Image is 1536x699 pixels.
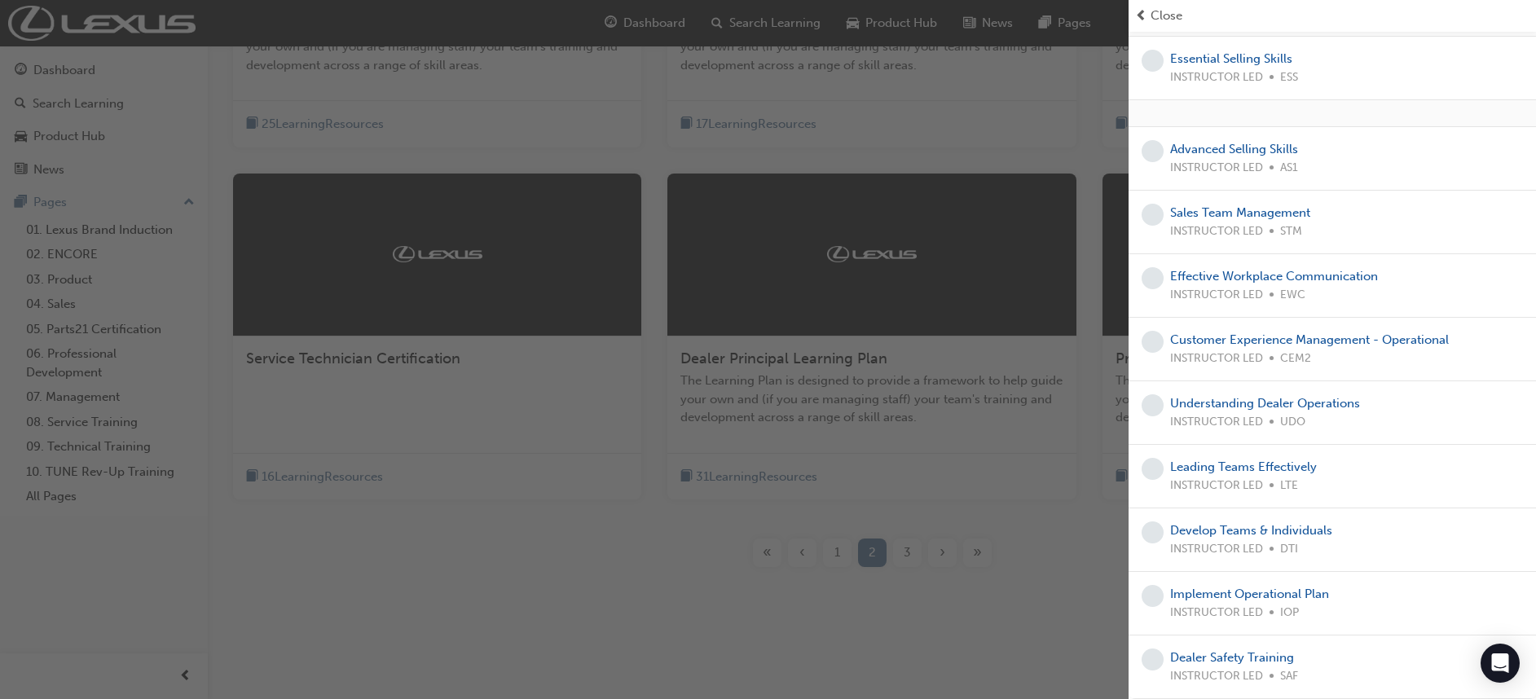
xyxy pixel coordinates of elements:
[1170,51,1292,66] a: Essential Selling Skills
[1280,349,1311,368] span: CEM2
[1170,68,1263,87] span: INSTRUCTOR LED
[1280,540,1298,559] span: DTI
[1170,349,1263,368] span: INSTRUCTOR LED
[1151,7,1182,25] span: Close
[1170,142,1298,156] a: Advanced Selling Skills
[1142,267,1164,289] span: learningRecordVerb_NONE-icon
[1170,413,1263,432] span: INSTRUCTOR LED
[1280,477,1298,495] span: LTE
[1170,286,1263,305] span: INSTRUCTOR LED
[1170,587,1329,601] a: Implement Operational Plan
[1135,7,1529,25] button: prev-iconClose
[1142,394,1164,416] span: learningRecordVerb_NONE-icon
[1280,667,1298,686] span: SAF
[1170,604,1263,622] span: INSTRUCTOR LED
[1142,585,1164,607] span: learningRecordVerb_NONE-icon
[1170,523,1332,538] a: Develop Teams & Individuals
[1170,269,1378,284] a: Effective Workplace Communication
[1170,477,1263,495] span: INSTRUCTOR LED
[1135,7,1147,25] span: prev-icon
[1170,222,1263,241] span: INSTRUCTOR LED
[1280,68,1298,87] span: ESS
[1170,459,1317,474] a: Leading Teams Effectively
[1142,204,1164,226] span: learningRecordVerb_NONE-icon
[1142,140,1164,162] span: learningRecordVerb_NONE-icon
[1280,413,1305,432] span: UDO
[1280,604,1299,622] span: IOP
[1170,667,1263,686] span: INSTRUCTOR LED
[1142,50,1164,72] span: learningRecordVerb_NONE-icon
[1481,644,1520,683] div: Open Intercom Messenger
[1142,331,1164,353] span: learningRecordVerb_NONE-icon
[1142,458,1164,480] span: learningRecordVerb_NONE-icon
[1170,205,1310,220] a: Sales Team Management
[1170,332,1449,347] a: Customer Experience Management - Operational
[1142,648,1164,670] span: learningRecordVerb_NONE-icon
[1280,222,1302,241] span: STM
[1280,286,1305,305] span: EWC
[1170,159,1263,178] span: INSTRUCTOR LED
[1170,396,1360,411] a: Understanding Dealer Operations
[1142,521,1164,543] span: learningRecordVerb_NONE-icon
[1280,159,1298,178] span: AS1
[1170,650,1294,665] a: Dealer Safety Training
[1170,540,1263,559] span: INSTRUCTOR LED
